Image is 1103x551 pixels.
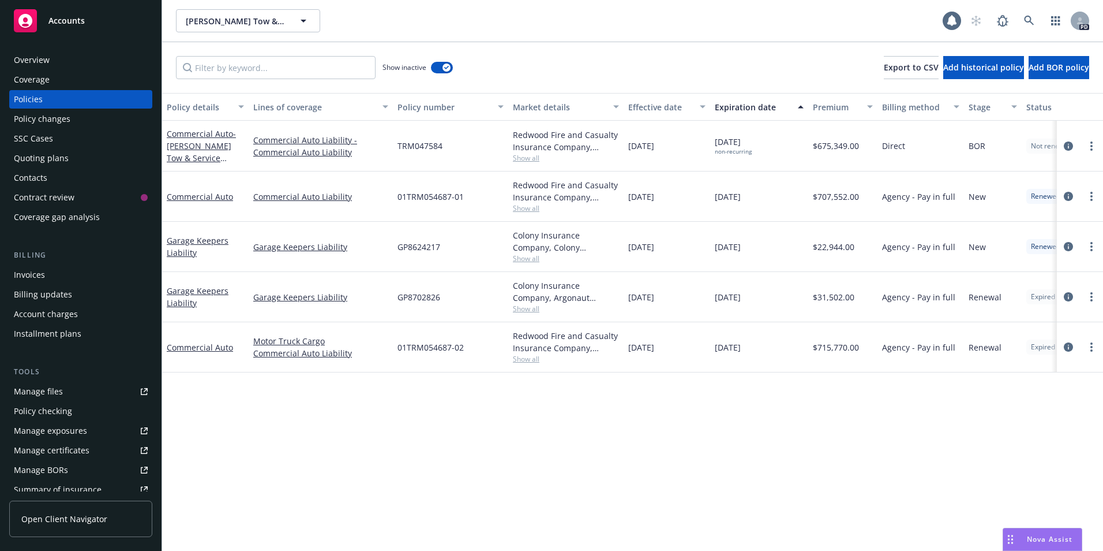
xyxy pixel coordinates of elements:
button: Add historical policy [943,56,1024,79]
span: Agency - Pay in full [882,191,955,203]
span: Open Client Navigator [21,513,107,525]
div: Status [1026,101,1097,113]
span: [PERSON_NAME] Tow & Service Center Inc. [186,15,286,27]
div: Account charges [14,305,78,323]
input: Filter by keyword... [176,56,376,79]
div: Effective date [628,101,693,113]
div: Tools [9,366,152,378]
div: Policy number [397,101,491,113]
button: Expiration date [710,93,808,121]
span: GP8702826 [397,291,440,303]
a: Contract review [9,188,152,207]
a: Installment plans [9,325,152,343]
span: [DATE] [715,291,741,303]
a: more [1085,139,1098,153]
div: Contacts [14,169,47,187]
span: Renewed [1031,191,1060,202]
div: Drag to move [1003,528,1018,550]
div: Policies [14,90,43,109]
span: Show inactive [382,62,426,72]
div: Colony Insurance Company, Argonaut Insurance Company (Argo), NeitClem Wholesale Insurance Brokera... [513,280,619,304]
a: Garage Keepers Liability [253,241,388,253]
span: Manage exposures [9,422,152,440]
a: Overview [9,51,152,69]
button: Market details [508,93,624,121]
span: [DATE] [715,136,752,155]
span: 01TRM054687-01 [397,191,464,203]
div: Billing [9,250,152,261]
span: $715,770.00 [813,341,859,353]
a: Accounts [9,5,152,37]
span: $31,502.00 [813,291,854,303]
div: Billing updates [14,285,72,304]
a: Motor Truck Cargo [253,335,388,347]
span: 01TRM054687-02 [397,341,464,353]
button: Lines of coverage [249,93,393,121]
a: Coverage [9,70,152,89]
a: Garage Keepers Liability [253,291,388,303]
span: [DATE] [628,191,654,203]
span: [DATE] [715,191,741,203]
span: New [969,241,986,253]
span: Renewed [1031,241,1060,252]
a: Garage Keepers Liability [167,285,228,308]
div: Lines of coverage [253,101,376,113]
div: Manage files [14,382,63,401]
div: Policy checking [14,402,72,420]
span: Agency - Pay in full [882,341,955,353]
div: Redwood Fire and Casualty Insurance Company, Berkshire Hathaway Homestate Companies [513,179,619,203]
span: Export to CSV [884,62,939,73]
a: Commercial Auto [167,191,233,202]
div: Redwood Fire and Casualty Insurance Company, Berkshire Hathaway Homestate Companies (BHHC) [513,330,619,354]
span: Renewal [969,341,1001,353]
span: [DATE] [628,140,654,152]
a: Start snowing [965,9,988,32]
a: circleInformation [1061,290,1075,304]
span: $707,552.00 [813,191,859,203]
div: Manage exposures [14,422,87,440]
a: more [1085,189,1098,203]
span: Show all [513,203,619,213]
a: Account charges [9,305,152,323]
a: Commercial Auto Liability - Commercial Auto Liability [253,134,388,158]
button: [PERSON_NAME] Tow & Service Center Inc. [176,9,320,32]
button: Nova Assist [1003,528,1082,551]
div: Premium [813,101,860,113]
span: [DATE] [628,241,654,253]
span: $22,944.00 [813,241,854,253]
span: [DATE] [628,291,654,303]
span: GP8624217 [397,241,440,253]
span: Not renewing [1031,141,1074,151]
div: Market details [513,101,606,113]
button: Policy number [393,93,508,121]
div: Redwood Fire and Casualty Insurance Company, Berkshire Hathaway Homestate Companies (BHHC) [513,129,619,153]
span: $675,349.00 [813,140,859,152]
span: Show all [513,153,619,163]
span: New [969,191,986,203]
div: Contract review [14,188,74,207]
span: BOR [969,140,985,152]
a: SSC Cases [9,129,152,148]
a: Manage certificates [9,441,152,460]
a: Contacts [9,169,152,187]
a: Manage files [9,382,152,401]
a: more [1085,290,1098,304]
div: Overview [14,51,50,69]
span: Direct [882,140,905,152]
span: Show all [513,304,619,314]
div: Coverage [14,70,50,89]
div: Billing method [882,101,947,113]
div: Manage BORs [14,461,68,479]
div: Invoices [14,266,45,284]
a: Policy changes [9,110,152,128]
a: circleInformation [1061,240,1075,254]
span: Expired [1031,292,1055,302]
span: TRM047584 [397,140,442,152]
div: Coverage gap analysis [14,208,100,226]
a: Switch app [1044,9,1067,32]
a: Quoting plans [9,149,152,167]
span: Show all [513,354,619,364]
a: Commercial Auto Liability [253,191,388,203]
div: Manage certificates [14,441,89,460]
button: Add BOR policy [1029,56,1089,79]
